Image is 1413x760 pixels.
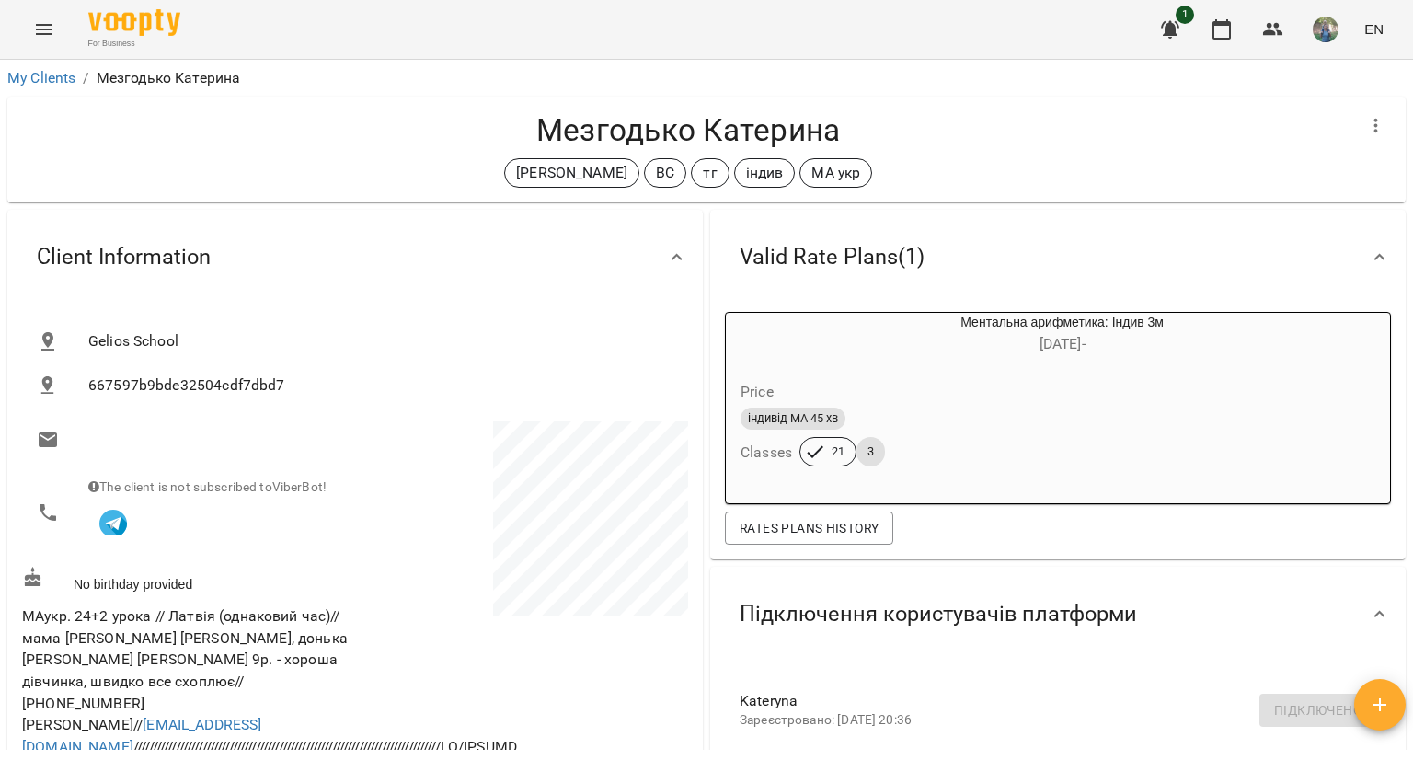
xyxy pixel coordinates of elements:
[746,162,784,184] p: індив
[740,600,1137,628] span: Підключення користувачів платформи
[703,162,717,184] p: тг
[1357,12,1391,46] button: EN
[710,210,1406,305] div: Valid Rate Plans(1)
[1313,17,1338,42] img: de1e453bb906a7b44fa35c1e57b3518e.jpg
[83,67,88,89] li: /
[726,313,814,357] div: Ментальна арифметика: Індив 3м
[516,162,627,184] p: [PERSON_NAME]
[88,497,138,547] button: In touch with VooptyBot
[7,210,703,305] div: Client Information
[740,690,1347,712] span: Kateryna
[656,162,674,184] p: ВС
[88,374,673,397] span: 667597b9bde32504cdf7dbd7
[88,479,327,494] span: The client is not subscribed to ViberBot!
[22,111,1354,149] h4: Мезгодько Катерина
[22,7,66,52] button: Menu
[1176,6,1194,24] span: 1
[856,443,885,460] span: 3
[88,38,180,50] span: For Business
[821,443,856,460] span: 21
[18,563,355,597] div: No birthday provided
[741,410,845,427] span: індивід МА 45 хв
[710,567,1406,662] div: Підключення користувачів платформи
[740,243,925,271] span: Valid Rate Plans ( 1 )
[725,512,893,545] button: Rates Plans History
[1364,19,1384,39] span: EN
[811,162,860,184] p: МА укр
[734,158,796,188] div: індив
[799,158,872,188] div: МА укр
[741,440,792,466] h6: Classes
[7,67,1406,89] nav: breadcrumb
[37,243,211,271] span: Client Information
[99,510,127,537] img: Telegram
[88,330,673,352] span: Gelios School
[726,313,1310,489] button: Ментальна арифметика: Індив 3м[DATE]- Priceіндивід МА 45 хвClasses213
[1040,335,1086,352] span: [DATE] -
[88,9,180,36] img: Voopty Logo
[7,69,75,86] a: My Clients
[97,67,241,89] p: Мезгодько Катерина
[504,158,639,188] div: [PERSON_NAME]
[740,517,879,539] span: Rates Plans History
[22,716,261,755] a: [EMAIL_ADDRESS][DOMAIN_NAME]
[814,313,1310,357] div: Ментальна арифметика: Індив 3м
[644,158,686,188] div: ВС
[740,711,1347,730] p: Зареєстровано: [DATE] 20:36
[691,158,729,188] div: тг
[741,379,774,405] h6: Price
